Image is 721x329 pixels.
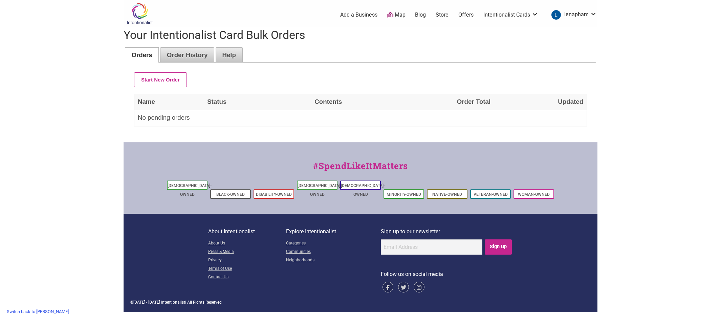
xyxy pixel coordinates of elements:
a: Blog [415,11,426,19]
p: Explore Intentionalist [286,227,381,236]
a: Woman-Owned [518,192,550,197]
a: Contact Us [208,273,286,282]
th: Name [134,94,204,110]
a: Categories [286,239,381,248]
a: Disability-Owned [256,192,292,197]
a: Black-Owned [216,192,245,197]
a: [DEMOGRAPHIC_DATA]-Owned [168,183,212,197]
a: Intentionalist Cards [483,11,538,19]
input: Sign Up [485,239,512,255]
a: Order History [160,48,214,62]
a: Orders [125,48,159,62]
a: Minority-Owned [387,192,421,197]
p: Follow us on social media [381,270,513,279]
a: Communities [286,248,381,256]
a: Switch back to [PERSON_NAME] [3,306,72,317]
th: Contents [279,94,377,110]
a: About Us [208,239,286,248]
div: #SpendLikeItMatters [124,159,597,179]
p: Sign up to our newsletter [381,227,513,236]
a: Press & Media [208,248,286,256]
a: Native-Owned [432,192,462,197]
span: Intentionalist [161,300,185,305]
a: Terms of Use [208,265,286,273]
a: Neighborhoods [286,256,381,265]
a: Add a Business [340,11,377,19]
div: © | All Rights Reserved [130,299,591,305]
a: lenapham [548,9,597,21]
th: Status [204,94,279,110]
a: Veteran-Owned [474,192,508,197]
img: Intentionalist [124,3,156,25]
td: No pending orders [134,110,587,126]
a: Help [216,48,242,62]
a: Store [436,11,449,19]
input: Email Address [381,239,482,255]
button: Start New Order [134,72,187,87]
a: Offers [458,11,474,19]
span: [DATE] - [DATE] [133,300,160,305]
a: Privacy [208,256,286,265]
th: Updated [494,94,587,110]
a: [DEMOGRAPHIC_DATA]-Owned [298,183,342,197]
a: Map [387,11,406,19]
a: [DEMOGRAPHIC_DATA]-Owned [341,183,385,197]
th: Order Total [377,94,494,110]
p: About Intentionalist [208,227,286,236]
h1: Your Intentionalist Card Bulk Orders [124,27,597,43]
